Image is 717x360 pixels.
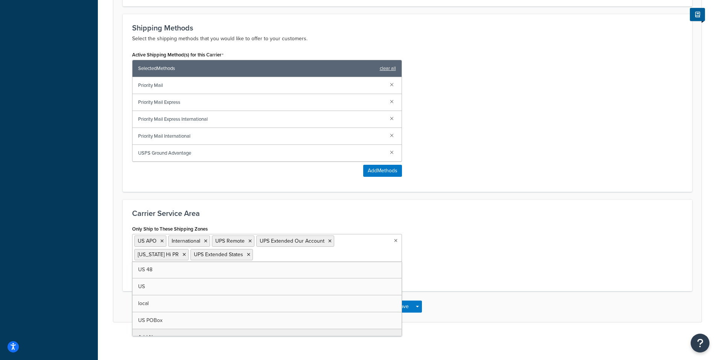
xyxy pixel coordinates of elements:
[138,283,145,290] span: US
[380,63,396,74] a: clear all
[138,316,163,324] span: US POBox
[138,97,384,108] span: Priority Mail Express
[138,299,149,307] span: local
[138,63,376,74] span: Selected Methods
[132,312,402,329] a: US POBox
[363,165,402,177] button: AddMethods
[393,301,413,313] button: Save
[138,131,384,141] span: Priority Mail International
[138,251,179,258] span: [US_STATE] Hi PR
[132,24,683,32] h3: Shipping Methods
[132,295,402,312] a: local
[132,226,208,232] label: Only Ship to These Shipping Zones
[215,237,245,245] span: UPS Remote
[690,8,705,21] button: Show Help Docs
[132,34,683,43] p: Select the shipping methods that you would like to offer to your customers.
[260,237,324,245] span: UPS Extended Our Account
[138,333,160,341] span: Add New
[138,148,384,158] span: USPS Ground Advantage
[194,251,243,258] span: UPS Extended States
[138,266,152,273] span: US 48
[138,237,157,245] span: US APO
[691,334,709,352] button: Open Resource Center
[132,52,224,58] label: Active Shipping Method(s) for this Carrier
[138,114,384,125] span: Priority Mail Express International
[138,80,384,91] span: Priority Mail
[132,329,402,346] a: Add New
[132,209,683,217] h3: Carrier Service Area
[132,278,402,295] a: US
[132,261,402,278] a: US 48
[172,237,200,245] span: International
